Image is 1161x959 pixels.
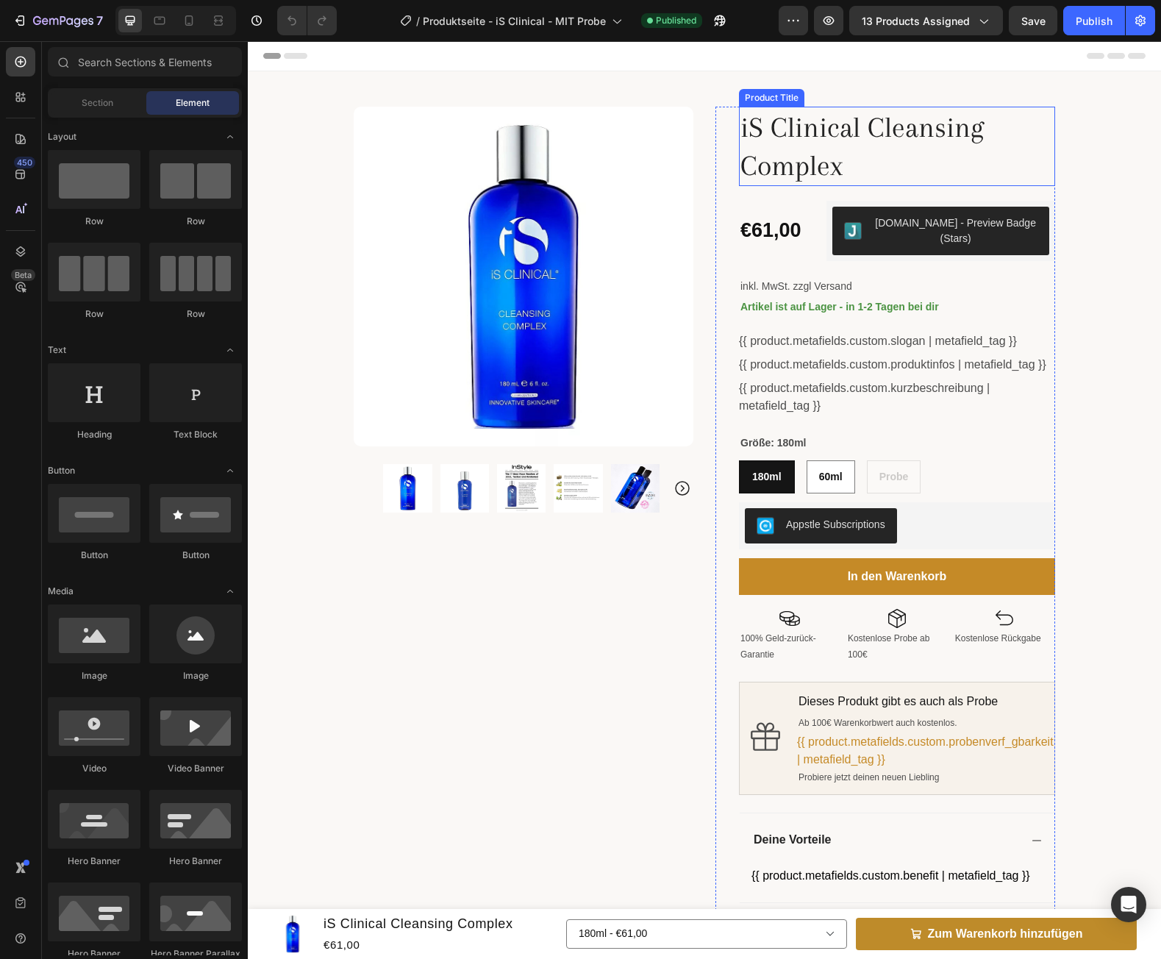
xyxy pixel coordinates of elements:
[106,65,446,405] img: iS Clinical Cleansing Complex | Reinigungsgel | Hautnerd
[600,528,699,543] div: In den Warenkorb
[426,438,443,456] button: Carousel Next Arrow
[491,517,807,554] button: In den Warenkorb
[149,855,242,868] div: Hero Banner
[551,729,805,745] p: Probiere jetzt deinen neuen Liebling
[608,877,889,910] button: Zum Warenkorb hinzufügen
[48,464,75,477] span: Button
[497,467,649,502] button: Appstle Subscriptions
[149,762,242,775] div: Video Banner
[48,428,140,441] div: Heading
[506,791,584,807] p: Deine Vorteile
[48,130,76,143] span: Layout
[549,692,807,727] div: {{ product.metafields.custom.probenverf_gbarkeit | metafield_tag }}
[494,50,554,63] div: Product Title
[1111,887,1146,922] div: Open Intercom Messenger
[149,428,242,441] div: Text Block
[509,476,526,493] img: AppstleSubscriptions.png
[48,549,140,562] div: Button
[585,165,801,214] button: Judge.me - Preview Badge (Stars)
[6,6,110,35] button: 7
[551,650,805,671] p: Dieses Produkt gibt es auch als Probe
[96,12,103,29] p: 7
[149,215,242,228] div: Row
[1063,6,1125,35] button: Publish
[493,236,806,254] p: inkl. MwSt. zzgl Versand
[849,6,1003,35] button: 13 products assigned
[1009,6,1057,35] button: Save
[48,307,140,321] div: Row
[626,174,789,205] div: [DOMAIN_NAME] - Preview Badge (Stars)
[504,826,801,844] div: {{ product.metafields.custom.benefit | metafield_tag }}
[491,338,807,374] div: {{ product.metafields.custom.kurzbeschreibung | metafield_tag }}
[135,423,184,471] img: iS Clinical Cleansing Complex | Reinigungsgel | Hautnerd
[493,590,591,621] p: 100% Geld-zurück-Garantie
[493,259,806,272] p: Artikel ist auf Lager - in 1-2 Tagen bei dir
[277,6,337,35] div: Undo/Redo
[149,549,242,562] div: Button
[423,13,606,29] span: Produktseite - iS Clinical - MIT Probe
[48,762,140,775] div: Video
[82,96,113,110] span: Section
[149,307,242,321] div: Row
[48,855,140,868] div: Hero Banner
[218,338,242,362] span: Toggle open
[1021,15,1046,27] span: Save
[862,13,970,29] span: 13 products assigned
[491,175,567,204] div: €61,00
[707,590,806,606] p: Kostenlose Rückgabe
[218,580,242,603] span: Toggle open
[416,13,420,29] span: /
[48,585,74,598] span: Media
[596,181,614,199] img: Judgeme.png
[218,459,242,482] span: Toggle open
[48,669,140,682] div: Image
[600,590,699,621] p: Kostenlose Probe ab 100€
[491,391,560,413] legend: Größe: 180ml
[491,315,807,332] div: {{ product.metafields.custom.produktinfos | metafield_tag }}
[680,883,835,904] div: Zum Warenkorb hinzufügen
[11,269,35,281] div: Beta
[48,47,242,76] input: Search Sections & Elements
[176,96,210,110] span: Element
[656,14,696,27] span: Published
[14,157,35,168] div: 450
[504,429,534,441] span: 180ml
[248,41,1161,959] iframe: Design area
[571,429,595,441] span: 60ml
[48,343,66,357] span: Text
[48,215,140,228] div: Row
[491,291,807,309] div: {{ product.metafields.custom.slogan | metafield_tag }}
[218,125,242,149] span: Toggle open
[551,674,805,691] p: Ab 100€ Warenkorbwert auch kostenlos.
[1076,13,1112,29] div: Publish
[538,476,637,491] div: Appstle Subscriptions
[193,423,241,471] img: iS Clinical Cleansing Complex | Reinigungsgel | Hautnerd
[491,65,807,145] h1: iS Clinical Cleansing Complex
[149,669,242,682] div: Image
